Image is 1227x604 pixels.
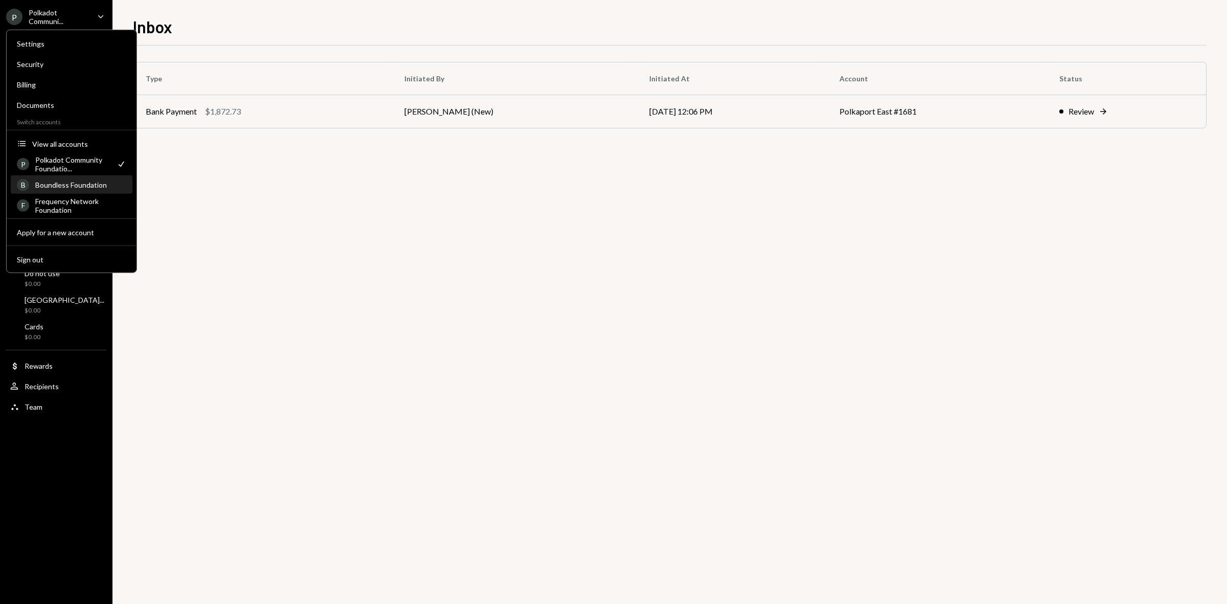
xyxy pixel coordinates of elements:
[11,196,132,214] a: FFrequency Network Foundation
[146,105,197,118] div: Bank Payment
[392,62,638,95] th: Initiated By
[6,397,106,416] a: Team
[7,116,137,126] div: Switch accounts
[11,135,132,153] button: View all accounts
[25,306,104,315] div: $0.00
[17,178,29,191] div: B
[17,228,126,236] div: Apply for a new account
[25,402,42,411] div: Team
[17,60,126,69] div: Security
[637,95,827,128] td: [DATE] 12:06 PM
[11,75,132,94] a: Billing
[17,199,29,211] div: F
[35,196,126,214] div: Frequency Network Foundation
[17,39,126,48] div: Settings
[25,362,53,370] div: Rewards
[11,175,132,194] a: BBoundless Foundation
[827,62,1047,95] th: Account
[25,382,59,391] div: Recipients
[11,34,132,53] a: Settings
[827,95,1047,128] td: Polkaport East #1681
[392,95,638,128] td: [PERSON_NAME] (New)
[1047,62,1206,95] th: Status
[25,296,104,304] div: [GEOGRAPHIC_DATA]...
[6,377,106,395] a: Recipients
[6,266,106,290] a: Do not use$0.00
[11,251,132,269] button: Sign out
[6,293,108,317] a: [GEOGRAPHIC_DATA]...$0.00
[6,356,106,375] a: Rewards
[35,155,110,173] div: Polkadot Community Foundatio...
[32,139,126,148] div: View all accounts
[17,255,126,263] div: Sign out
[17,80,126,89] div: Billing
[637,62,827,95] th: Initiated At
[6,319,106,344] a: Cards$0.00
[11,223,132,242] button: Apply for a new account
[6,9,22,25] div: P
[1069,105,1094,118] div: Review
[25,280,60,288] div: $0.00
[17,158,29,170] div: P
[133,62,392,95] th: Type
[25,333,43,342] div: $0.00
[25,269,60,278] div: Do not use
[17,101,126,109] div: Documents
[35,181,126,189] div: Boundless Foundation
[11,96,132,114] a: Documents
[11,55,132,73] a: Security
[205,105,241,118] div: $1,872.73
[29,8,89,26] div: Polkadot Communi...
[133,16,172,37] h1: Inbox
[25,322,43,331] div: Cards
